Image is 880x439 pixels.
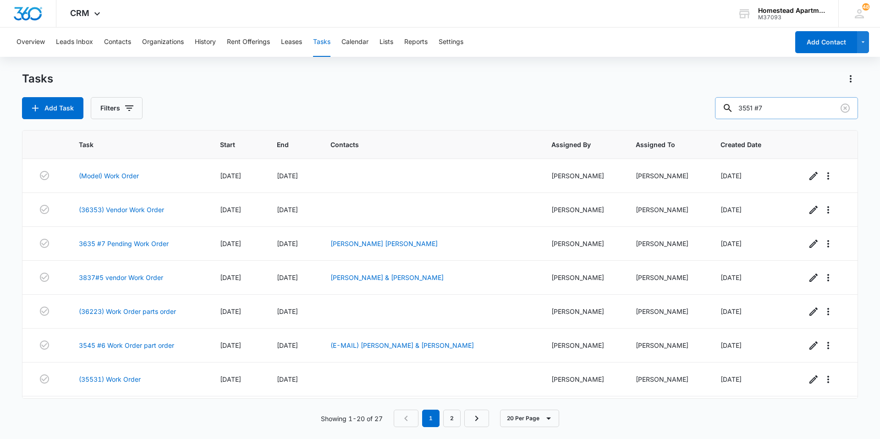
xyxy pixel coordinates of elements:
[443,410,461,427] a: Page 2
[277,341,298,349] span: [DATE]
[551,140,600,149] span: Assigned By
[142,27,184,57] button: Organizations
[22,72,53,86] h1: Tasks
[79,374,141,384] a: (35531) Work Order
[79,273,163,282] a: 3837#5 vendor Work Order
[341,27,368,57] button: Calendar
[464,410,489,427] a: Next Page
[79,205,164,214] a: (36353) Vendor Work Order
[720,341,742,349] span: [DATE]
[277,172,298,180] span: [DATE]
[636,273,698,282] div: [PERSON_NAME]
[720,140,771,149] span: Created Date
[220,307,241,315] span: [DATE]
[16,27,45,57] button: Overview
[79,171,139,181] a: (Model) Work Order
[636,340,698,350] div: [PERSON_NAME]
[551,340,614,350] div: [PERSON_NAME]
[551,205,614,214] div: [PERSON_NAME]
[220,206,241,214] span: [DATE]
[277,206,298,214] span: [DATE]
[720,375,742,383] span: [DATE]
[79,239,169,248] a: 3635 #7 Pending Work Order
[91,97,143,119] button: Filters
[330,341,474,349] a: (E-MAIL) [PERSON_NAME] & [PERSON_NAME]
[330,140,517,149] span: Contacts
[79,140,184,149] span: Task
[636,205,698,214] div: [PERSON_NAME]
[758,7,825,14] div: account name
[394,410,489,427] nav: Pagination
[321,414,383,423] p: Showing 1-20 of 27
[277,375,298,383] span: [DATE]
[795,31,857,53] button: Add Contact
[404,27,428,57] button: Reports
[551,273,614,282] div: [PERSON_NAME]
[281,27,302,57] button: Leases
[277,274,298,281] span: [DATE]
[551,307,614,316] div: [PERSON_NAME]
[720,307,742,315] span: [DATE]
[500,410,559,427] button: 20 Per Page
[313,27,330,57] button: Tasks
[843,71,858,86] button: Actions
[195,27,216,57] button: History
[636,307,698,316] div: [PERSON_NAME]
[220,274,241,281] span: [DATE]
[330,274,444,281] a: [PERSON_NAME] & [PERSON_NAME]
[720,206,742,214] span: [DATE]
[715,97,858,119] input: Search Tasks
[439,27,463,57] button: Settings
[838,101,852,115] button: Clear
[79,307,176,316] a: (36223) Work Order parts order
[551,374,614,384] div: [PERSON_NAME]
[104,27,131,57] button: Contacts
[636,239,698,248] div: [PERSON_NAME]
[636,171,698,181] div: [PERSON_NAME]
[862,3,869,11] div: notifications count
[720,240,742,247] span: [DATE]
[758,14,825,21] div: account id
[79,340,174,350] a: 3545 #6 Work Order part order
[636,374,698,384] div: [PERSON_NAME]
[720,274,742,281] span: [DATE]
[70,8,89,18] span: CRM
[56,27,93,57] button: Leads Inbox
[220,240,241,247] span: [DATE]
[22,97,83,119] button: Add Task
[277,140,295,149] span: End
[862,3,869,11] span: 48
[220,341,241,349] span: [DATE]
[551,171,614,181] div: [PERSON_NAME]
[227,27,270,57] button: Rent Offerings
[636,140,685,149] span: Assigned To
[220,172,241,180] span: [DATE]
[277,240,298,247] span: [DATE]
[720,172,742,180] span: [DATE]
[379,27,393,57] button: Lists
[551,239,614,248] div: [PERSON_NAME]
[277,307,298,315] span: [DATE]
[330,240,438,247] a: [PERSON_NAME] [PERSON_NAME]
[422,410,440,427] em: 1
[220,375,241,383] span: [DATE]
[220,140,242,149] span: Start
